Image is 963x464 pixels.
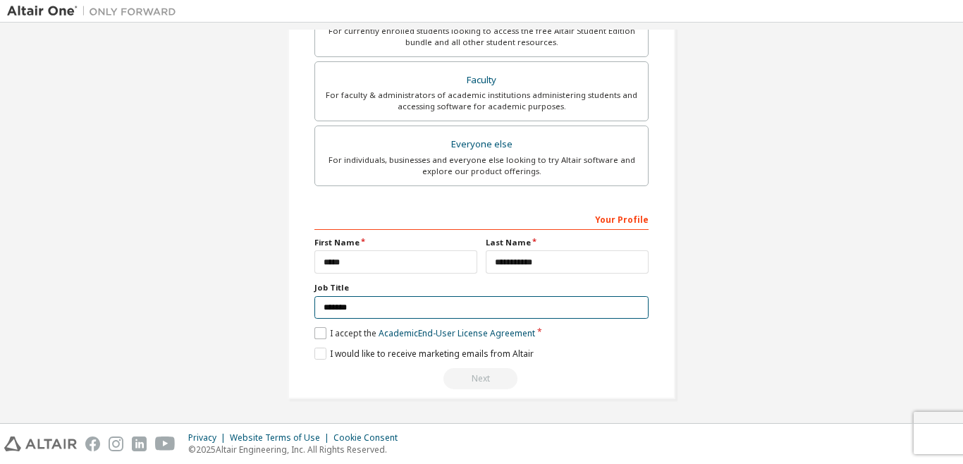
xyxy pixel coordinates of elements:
[85,436,100,451] img: facebook.svg
[314,282,649,293] label: Job Title
[333,432,406,444] div: Cookie Consent
[314,348,534,360] label: I would like to receive marketing emails from Altair
[324,25,639,48] div: For currently enrolled students looking to access the free Altair Student Edition bundle and all ...
[155,436,176,451] img: youtube.svg
[314,327,535,339] label: I accept the
[324,90,639,112] div: For faculty & administrators of academic institutions administering students and accessing softwa...
[379,327,535,339] a: Academic End-User License Agreement
[188,432,230,444] div: Privacy
[486,237,649,248] label: Last Name
[132,436,147,451] img: linkedin.svg
[109,436,123,451] img: instagram.svg
[4,436,77,451] img: altair_logo.svg
[314,207,649,230] div: Your Profile
[324,71,639,90] div: Faculty
[188,444,406,456] p: © 2025 Altair Engineering, Inc. All Rights Reserved.
[324,154,639,177] div: For individuals, businesses and everyone else looking to try Altair software and explore our prod...
[7,4,183,18] img: Altair One
[314,368,649,389] div: Read and acccept EULA to continue
[314,237,477,248] label: First Name
[230,432,333,444] div: Website Terms of Use
[324,135,639,154] div: Everyone else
